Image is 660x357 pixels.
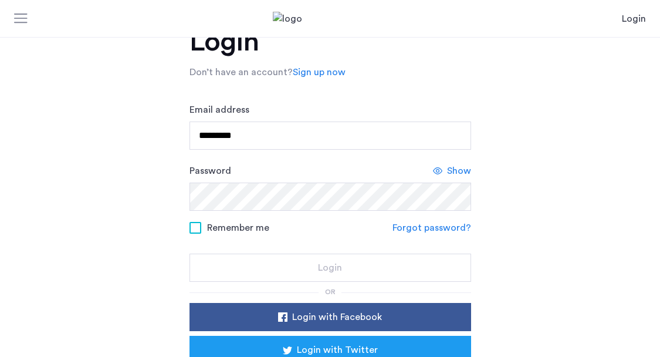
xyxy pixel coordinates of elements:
[189,164,231,178] label: Password
[325,288,336,295] span: or
[622,12,646,26] a: Login
[273,12,388,26] a: Cazamio Logo
[189,28,471,56] h1: Login
[293,65,346,79] a: Sign up now
[392,221,471,235] a: Forgot password?
[189,103,249,117] label: Email address
[447,164,471,178] span: Show
[297,343,378,357] span: Login with Twitter
[318,261,342,275] span: Login
[273,12,388,26] img: logo
[189,68,293,77] span: Don’t have an account?
[207,221,269,235] span: Remember me
[189,303,471,331] button: button
[189,254,471,282] button: button
[292,310,382,324] span: Login with Facebook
